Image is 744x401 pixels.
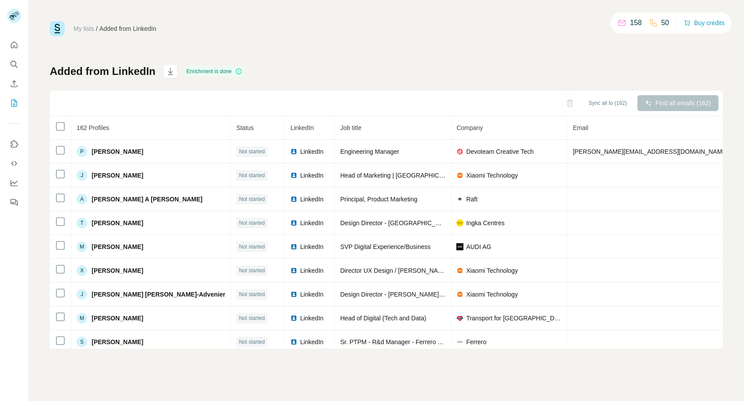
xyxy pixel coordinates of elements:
span: AUDI AG [466,242,491,251]
div: P [77,146,87,157]
img: company-logo [456,219,463,226]
span: Design Director - [PERSON_NAME] Europe Creative Studio [340,291,504,298]
img: company-logo [456,291,463,298]
span: LinkedIn [300,338,323,346]
img: company-logo [456,172,463,179]
span: LinkedIn [300,147,323,156]
span: [PERSON_NAME] [92,266,143,275]
button: My lists [7,95,21,111]
span: [PERSON_NAME] [92,171,143,180]
button: Enrich CSV [7,76,21,92]
span: Ingka Centres [466,219,504,227]
span: Principal, Product Marketing [340,196,417,203]
img: LinkedIn logo [290,172,297,179]
span: Status [236,124,254,131]
button: Sync all to (162) [582,97,633,110]
span: Sync all to (162) [589,99,627,107]
div: S [77,337,87,347]
span: Not started [239,338,265,346]
span: Head of Marketing | [GEOGRAPHIC_DATA] [340,172,460,179]
img: LinkedIn logo [290,338,297,345]
div: Enrichment is done [184,66,245,77]
img: LinkedIn logo [290,219,297,226]
img: LinkedIn logo [290,243,297,250]
div: M [77,241,87,252]
img: LinkedIn logo [290,291,297,298]
img: LinkedIn logo [290,196,297,203]
span: Not started [239,243,265,251]
span: Design Director - [GEOGRAPHIC_DATA] [340,219,452,226]
span: [PERSON_NAME] [92,242,143,251]
img: company-logo [456,338,463,345]
div: Added from LinkedIn [100,24,156,33]
span: LinkedIn [300,195,323,204]
h1: Added from LinkedIn [50,64,155,78]
img: company-logo [456,243,463,250]
img: company-logo [456,267,463,274]
div: M [77,313,87,323]
p: 158 [630,18,642,28]
div: A [77,194,87,204]
span: Raft [466,195,477,204]
span: Not started [239,290,265,298]
button: Search [7,56,21,72]
span: SVP Digital Experience/Business [340,243,430,250]
span: Not started [239,267,265,275]
span: Not started [239,148,265,156]
span: 162 Profiles [77,124,109,131]
img: LinkedIn logo [290,267,297,274]
span: Sr. PTPM - R&d Manager - Ferrero Mainstream Chocolate Lead [340,338,515,345]
span: Head of Digital (Tech and Data) [340,315,426,322]
span: [PERSON_NAME][EMAIL_ADDRESS][DOMAIN_NAME] [573,148,728,155]
span: [PERSON_NAME] [92,314,143,323]
span: LinkedIn [300,266,323,275]
span: Director UX Design / [PERSON_NAME] (Xiaomi Home Platform) [340,267,516,274]
span: [PERSON_NAME] [92,338,143,346]
span: Transport for [GEOGRAPHIC_DATA] [466,314,562,323]
span: Job title [340,124,361,131]
span: LinkedIn [300,242,323,251]
div: J [77,289,87,300]
span: LinkedIn [290,124,314,131]
span: Company [456,124,483,131]
span: LinkedIn [300,219,323,227]
span: [PERSON_NAME] [92,147,143,156]
span: Not started [239,314,265,322]
span: Ferrero [466,338,486,346]
img: LinkedIn logo [290,148,297,155]
button: Use Surfe API [7,156,21,171]
span: Xiaomi Technology [466,266,518,275]
span: LinkedIn [300,290,323,299]
span: [PERSON_NAME] [PERSON_NAME]-Advenier [92,290,225,299]
button: Quick start [7,37,21,53]
img: Surfe Logo [50,21,65,36]
span: Xiaomi Technology [466,171,518,180]
div: J [77,170,87,181]
div: X [77,265,87,276]
p: 50 [661,18,669,28]
li: / [96,24,98,33]
img: company-logo [456,148,463,155]
span: LinkedIn [300,314,323,323]
span: Engineering Manager [340,148,399,155]
img: LinkedIn logo [290,315,297,322]
span: Devoteam Creative Tech [466,147,533,156]
img: company-logo [456,315,463,322]
button: Use Surfe on LinkedIn [7,136,21,152]
span: LinkedIn [300,171,323,180]
button: Dashboard [7,175,21,191]
span: [PERSON_NAME] A [PERSON_NAME] [92,195,203,204]
div: T [77,218,87,228]
button: Feedback [7,194,21,210]
span: [PERSON_NAME] [92,219,143,227]
a: My lists [74,25,94,32]
span: Not started [239,171,265,179]
button: Buy credits [684,17,725,29]
span: Not started [239,219,265,227]
img: company-logo [456,196,463,203]
span: Xiaomi Technology [466,290,518,299]
span: Not started [239,195,265,203]
span: Email [573,124,588,131]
